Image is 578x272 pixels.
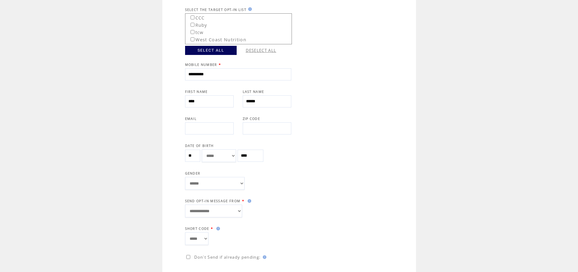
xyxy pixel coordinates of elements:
[246,7,252,11] img: help.gif
[186,35,247,42] label: West Coast Nutrition
[243,117,260,121] span: ZIP CODE
[261,255,266,259] img: help.gif
[191,15,194,19] input: CCC
[191,37,194,41] input: West Coast Nutrition
[185,8,247,12] span: SELECT THE TARGET OPT-IN LIST
[186,28,204,35] label: tcw
[194,254,261,260] span: Don't Send if already pending:
[185,46,237,55] a: SELECT ALL
[185,63,217,67] span: MOBILE NUMBER
[186,13,205,21] label: CCC
[191,30,194,34] input: tcw
[246,199,251,203] img: help.gif
[243,90,264,94] span: LAST NAME
[186,20,207,28] label: Ruby
[215,227,220,230] img: help.gif
[246,48,276,53] a: DESELECT ALL
[185,171,201,175] span: GENDER
[185,199,241,203] span: SEND OPT-IN MESSAGE FROM
[185,117,197,121] span: EMAIL
[185,90,208,94] span: FIRST NAME
[185,144,214,148] span: DATE OF BIRTH
[185,226,209,231] span: SHORT CODE
[191,23,194,27] input: Ruby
